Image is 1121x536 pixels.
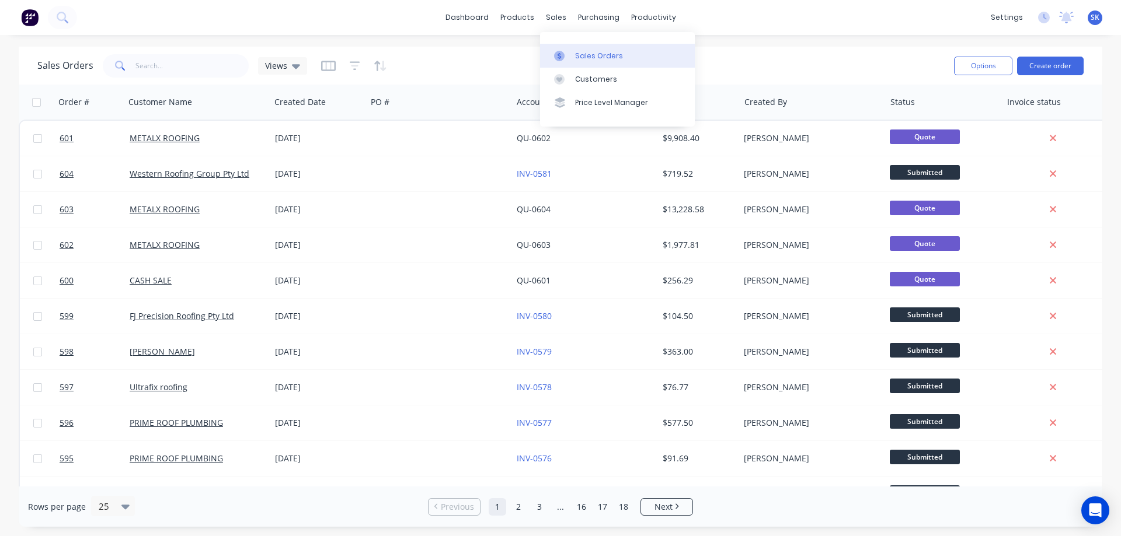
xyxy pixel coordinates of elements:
div: [PERSON_NAME] [744,381,873,393]
a: Page 18 [615,498,632,516]
a: Page 1 is your current page [489,498,506,516]
div: $13,228.58 [663,204,731,215]
div: [DATE] [275,168,362,180]
a: PRIME ROOF PLUMBING [130,417,223,428]
ul: Pagination [423,498,698,516]
div: $9,908.40 [663,132,731,144]
a: QU-0603 [517,239,551,250]
a: INV-0581 [517,168,552,179]
div: productivity [625,9,682,26]
a: Price Level Manager [540,91,695,114]
a: CASH SALE [130,275,172,286]
div: PO # [371,96,389,108]
div: $76.77 [663,381,731,393]
span: 597 [60,381,74,393]
span: Views [265,59,287,72]
div: settings [985,9,1029,26]
button: Options [954,57,1012,75]
span: 598 [60,346,74,358]
span: 604 [60,168,74,180]
span: Quote [890,236,960,251]
div: Customer Name [128,96,192,108]
div: [DATE] [275,381,362,393]
span: Submitted [890,414,960,429]
a: Customers [540,68,695,91]
a: 603 [60,192,130,227]
span: Quote [890,272,960,286]
div: [PERSON_NAME] [744,204,873,215]
a: METALX ROOFING [130,239,200,250]
div: Accounting Order # [517,96,594,108]
a: dashboard [440,9,495,26]
span: Submitted [890,485,960,500]
div: $104.50 [663,310,731,322]
div: $91.69 [663,453,731,464]
a: Sales Orders [540,44,695,67]
a: QU-0601 [517,275,551,286]
div: [DATE] [275,204,362,215]
a: PRIME ROOF PLUMBING [130,453,223,464]
h1: Sales Orders [37,60,93,71]
a: 598 [60,334,130,369]
div: $256.29 [663,275,731,286]
a: FJ Precision Roofing Pty Ltd [130,310,234,321]
div: Status [890,96,915,108]
span: 596 [60,417,74,429]
div: Open Intercom Messenger [1081,496,1109,524]
div: [DATE] [275,453,362,464]
div: [PERSON_NAME] [744,239,873,251]
div: [DATE] [275,310,362,322]
a: INV-0578 [517,381,552,393]
div: Order # [58,96,89,108]
span: 600 [60,275,74,286]
div: products [495,9,540,26]
div: $1,977.81 [663,239,731,251]
span: 601 [60,132,74,144]
span: 595 [60,453,74,464]
div: [PERSON_NAME] [744,310,873,322]
div: Sales Orders [575,51,623,61]
span: Rows per page [28,501,86,513]
a: Previous page [429,501,480,513]
div: [PERSON_NAME] [744,275,873,286]
div: Invoice status [1007,96,1061,108]
input: Search... [135,54,249,78]
a: 596 [60,405,130,440]
span: 599 [60,310,74,322]
div: sales [540,9,572,26]
div: purchasing [572,9,625,26]
span: Quote [890,129,960,144]
span: Quote [890,201,960,215]
a: Page 3 [531,498,548,516]
a: INV-0580 [517,310,552,321]
a: INV-0576 [517,453,552,464]
a: 601 [60,121,130,156]
div: $363.00 [663,346,731,358]
a: Page 2 [510,498,527,516]
span: Submitted [890,379,960,393]
div: Price Level Manager [575,97,648,108]
span: 603 [60,204,74,215]
button: Create order [1017,57,1084,75]
a: 602 [60,227,130,262]
div: [DATE] [275,346,362,358]
div: [DATE] [275,239,362,251]
a: INV-0579 [517,346,552,357]
div: Created By [744,96,787,108]
a: [PERSON_NAME] [130,346,195,357]
div: $719.52 [663,168,731,180]
span: Submitted [890,307,960,322]
a: Jump forward [552,498,569,516]
span: SK [1091,12,1099,23]
a: 600 [60,263,130,298]
span: Submitted [890,165,960,180]
a: METALX ROOFING [130,132,200,143]
span: Next [655,501,673,513]
div: [PERSON_NAME] [744,417,873,429]
div: [DATE] [275,417,362,429]
div: [DATE] [275,275,362,286]
div: [PERSON_NAME] [744,168,873,180]
span: 602 [60,239,74,251]
a: Next page [641,501,692,513]
a: Page 16 [573,498,590,516]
